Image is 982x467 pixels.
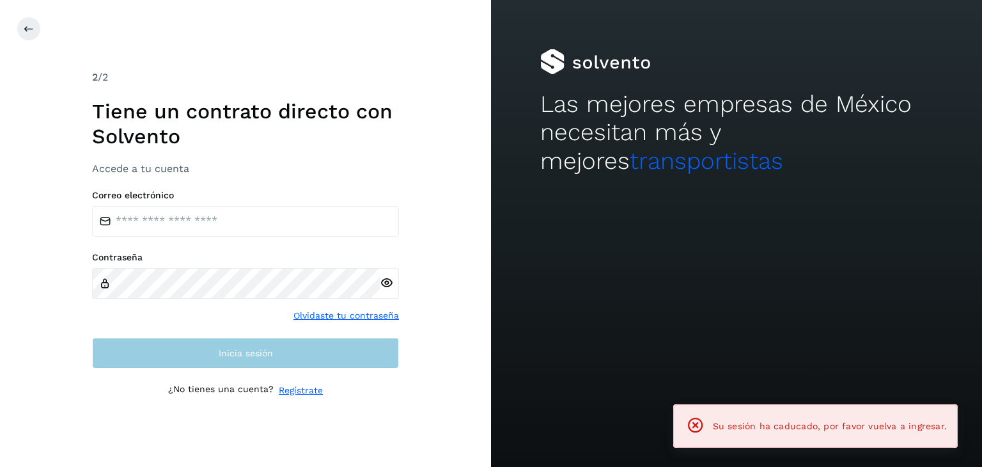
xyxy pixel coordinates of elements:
p: ¿No tienes una cuenta? [168,384,274,397]
span: Inicia sesión [219,349,273,358]
span: transportistas [630,147,783,175]
div: /2 [92,70,399,85]
label: Correo electrónico [92,190,399,201]
button: Inicia sesión [92,338,399,368]
span: 2 [92,71,98,83]
h3: Accede a tu cuenta [92,162,399,175]
a: Olvidaste tu contraseña [293,309,399,322]
label: Contraseña [92,252,399,263]
span: Su sesión ha caducado, por favor vuelva a ingresar. [713,421,947,431]
h2: Las mejores empresas de México necesitan más y mejores [540,90,933,175]
h1: Tiene un contrato directo con Solvento [92,99,399,148]
a: Regístrate [279,384,323,397]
